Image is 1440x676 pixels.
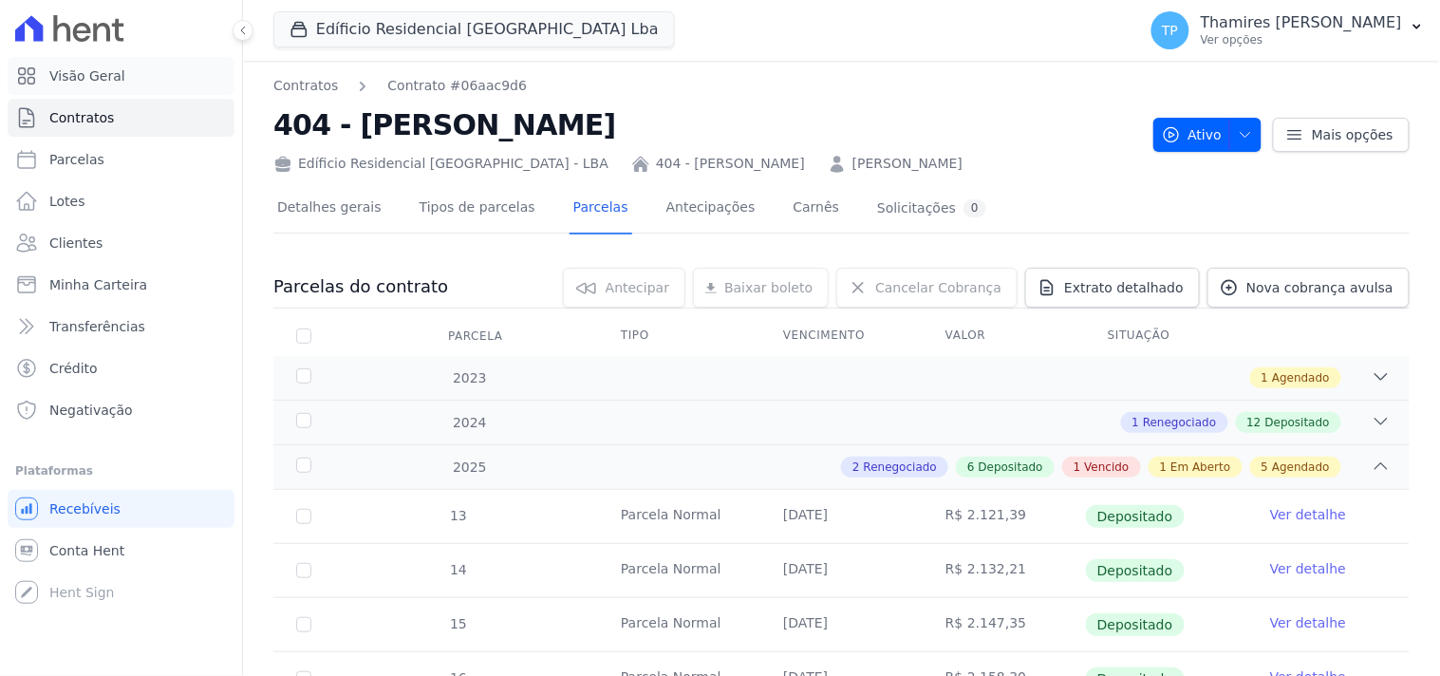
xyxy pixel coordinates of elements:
a: Visão Geral [8,57,234,95]
span: 15 [448,616,467,631]
span: 5 [1262,459,1269,476]
span: Em Aberto [1170,459,1230,476]
a: Extrato detalhado [1025,268,1200,308]
a: Ver detalhe [1270,505,1346,524]
span: Clientes [49,234,103,253]
span: Agendado [1272,369,1330,386]
span: Renegociado [1143,414,1216,431]
span: Depositado [1086,505,1185,528]
th: Valor [923,316,1085,356]
a: Contratos [273,76,338,96]
span: Transferências [49,317,145,336]
a: Antecipações [663,184,759,235]
span: Agendado [1272,459,1330,476]
a: Parcelas [8,141,234,178]
div: Plataformas [15,460,227,482]
td: R$ 2.132,21 [923,544,1085,597]
span: Negativação [49,401,133,420]
td: [DATE] [760,490,923,543]
a: Transferências [8,308,234,346]
span: 12 [1247,414,1262,431]
p: Thamires [PERSON_NAME] [1201,13,1402,32]
th: Situação [1085,316,1247,356]
span: Nova cobrança avulsa [1246,278,1393,297]
span: Depositado [979,459,1043,476]
span: Minha Carteira [49,275,147,294]
a: 404 - [PERSON_NAME] [656,154,805,174]
span: Vencido [1085,459,1130,476]
button: TP Thamires [PERSON_NAME] Ver opções [1136,4,1440,57]
span: Parcelas [49,150,104,169]
span: 1 [1262,369,1269,386]
span: Lotes [49,192,85,211]
a: Crédito [8,349,234,387]
span: Contratos [49,108,114,127]
a: Detalhes gerais [273,184,385,235]
span: Conta Hent [49,541,124,560]
th: Vencimento [760,316,923,356]
span: 1 [1074,459,1081,476]
div: 0 [963,199,986,217]
a: Contratos [8,99,234,137]
span: Visão Geral [49,66,125,85]
span: 13 [448,508,467,523]
span: Mais opções [1312,125,1393,144]
a: Recebíveis [8,490,234,528]
span: 6 [967,459,975,476]
td: Parcela Normal [598,598,760,651]
a: Clientes [8,224,234,262]
input: Só é possível selecionar pagamentos em aberto [296,509,311,524]
span: Depositado [1086,559,1185,582]
span: Recebíveis [49,499,121,518]
a: Tipos de parcelas [416,184,539,235]
h3: Parcelas do contrato [273,275,448,298]
span: 14 [448,562,467,577]
div: Edíficio Residencial [GEOGRAPHIC_DATA] - LBA [273,154,608,174]
a: Mais opções [1273,118,1410,152]
a: Solicitações0 [873,184,990,235]
p: Ver opções [1201,32,1402,47]
a: Contrato #06aac9d6 [387,76,527,96]
td: Parcela Normal [598,544,760,597]
input: Só é possível selecionar pagamentos em aberto [296,563,311,578]
span: Renegociado [864,459,937,476]
span: 2 [852,459,860,476]
td: R$ 2.147,35 [923,598,1085,651]
a: [PERSON_NAME] [852,154,963,174]
a: Ver detalhe [1270,613,1346,632]
div: Solicitações [877,199,986,217]
button: Edíficio Residencial [GEOGRAPHIC_DATA] Lba [273,11,675,47]
td: [DATE] [760,544,923,597]
span: 1 [1132,414,1140,431]
span: Extrato detalhado [1064,278,1184,297]
a: Ver detalhe [1270,559,1346,578]
a: Nova cobrança avulsa [1207,268,1410,308]
nav: Breadcrumb [273,76,1138,96]
span: Depositado [1086,613,1185,636]
a: Negativação [8,391,234,429]
a: Minha Carteira [8,266,234,304]
button: Ativo [1153,118,1262,152]
a: Conta Hent [8,532,234,570]
th: Tipo [598,316,760,356]
td: R$ 2.121,39 [923,490,1085,543]
td: [DATE] [760,598,923,651]
td: Parcela Normal [598,490,760,543]
a: Parcelas [570,184,632,235]
span: Ativo [1162,118,1223,152]
span: TP [1162,24,1178,37]
nav: Breadcrumb [273,76,527,96]
span: Crédito [49,359,98,378]
h2: 404 - [PERSON_NAME] [273,103,1138,146]
input: Só é possível selecionar pagamentos em aberto [296,617,311,632]
a: Carnês [789,184,843,235]
a: Lotes [8,182,234,220]
div: Parcela [425,317,526,355]
span: Depositado [1265,414,1330,431]
span: 1 [1160,459,1168,476]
